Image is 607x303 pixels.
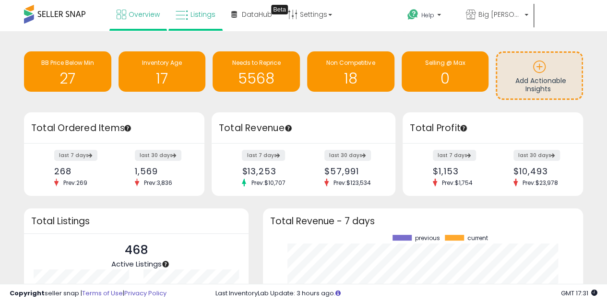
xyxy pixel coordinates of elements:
a: Help [400,1,457,31]
p: 468 [111,241,161,259]
span: Prev: $1,754 [437,179,477,187]
h1: 17 [123,71,201,86]
span: Prev: 3,836 [139,179,177,187]
span: previous [415,235,440,242]
i: Click here to read more about un-synced listings. [335,290,341,296]
label: last 7 days [54,150,97,161]
h1: 5568 [217,71,295,86]
span: Overview [129,10,160,19]
span: Prev: 269 [59,179,92,187]
a: Terms of Use [82,289,123,298]
label: last 7 days [433,150,476,161]
h3: Total Revenue - 7 days [270,218,576,225]
div: Tooltip anchor [123,124,132,133]
strong: Copyright [10,289,45,298]
h3: Total Profit [410,121,576,135]
span: Non Competitive [326,59,375,67]
span: Add Actionable Insights [515,76,566,94]
div: 1,569 [135,166,188,176]
i: Get Help [407,9,419,21]
div: $13,253 [242,166,296,176]
label: last 7 days [242,150,285,161]
a: Non Competitive 18 [307,51,394,92]
a: Inventory Age 17 [119,51,206,92]
label: last 30 days [135,150,181,161]
a: Selling @ Max 0 [402,51,489,92]
div: Last InventoryLab Update: 3 hours ago. [215,289,597,298]
div: Tooltip anchor [271,5,288,14]
div: $1,153 [433,166,486,176]
h3: Total Revenue [219,121,388,135]
label: last 30 days [324,150,371,161]
span: Prev: $123,534 [329,179,376,187]
div: $10,493 [513,166,566,176]
span: Prev: $23,978 [518,179,563,187]
span: Big [PERSON_NAME] [478,10,522,19]
span: current [467,235,488,242]
div: seller snap | | [10,289,167,298]
h3: Total Ordered Items [31,121,197,135]
span: Inventory Age [142,59,182,67]
div: $57,991 [324,166,379,176]
span: BB Price Below Min [41,59,94,67]
div: Tooltip anchor [161,260,170,268]
span: 2025-10-13 17:31 GMT [561,289,597,298]
span: Selling @ Max [425,59,465,67]
span: Help [421,11,434,19]
div: 268 [54,166,107,176]
span: Listings [190,10,215,19]
h1: 18 [312,71,390,86]
h1: 0 [406,71,484,86]
a: Privacy Policy [124,289,167,298]
a: Needs to Reprice 5568 [213,51,300,92]
span: DataHub [242,10,272,19]
span: Active Listings [111,259,161,269]
h1: 27 [29,71,107,86]
div: Tooltip anchor [284,124,293,133]
div: Tooltip anchor [459,124,468,133]
label: last 30 days [513,150,560,161]
span: Prev: $10,707 [246,179,290,187]
a: Add Actionable Insights [497,53,582,98]
a: BB Price Below Min 27 [24,51,111,92]
h3: Total Listings [31,218,241,225]
span: Needs to Reprice [232,59,281,67]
